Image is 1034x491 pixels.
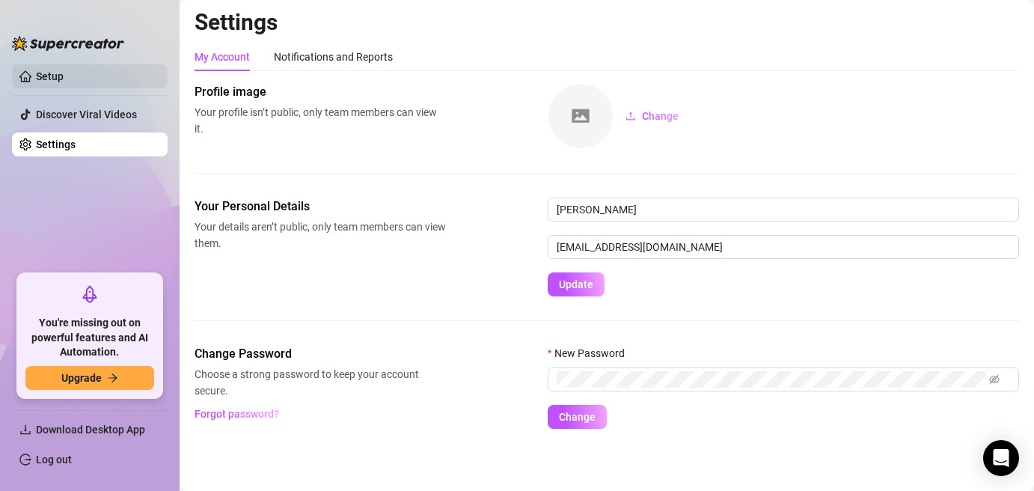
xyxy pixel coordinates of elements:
[548,272,605,296] button: Update
[36,454,72,466] a: Log out
[195,104,446,137] span: Your profile isn’t public, only team members can view it.
[195,49,250,65] div: My Account
[548,345,634,362] label: New Password
[614,104,691,128] button: Change
[19,424,31,436] span: download
[36,138,76,150] a: Settings
[12,36,124,51] img: logo-BBDzfeDw.svg
[625,111,636,121] span: upload
[36,424,145,436] span: Download Desktop App
[25,366,154,390] button: Upgradearrow-right
[989,374,1000,385] span: eye-invisible
[195,8,1019,37] h2: Settings
[559,278,593,290] span: Update
[548,235,1019,259] input: Enter new email
[548,405,607,429] button: Change
[61,372,102,384] span: Upgrade
[195,345,446,363] span: Change Password
[195,402,280,426] button: Forgot password?
[559,411,596,423] span: Change
[81,285,99,303] span: rocket
[983,440,1019,476] div: Open Intercom Messenger
[36,109,137,121] a: Discover Viral Videos
[274,49,393,65] div: Notifications and Reports
[195,83,446,101] span: Profile image
[557,371,986,388] input: New Password
[195,408,280,420] span: Forgot password?
[195,366,446,399] span: Choose a strong password to keep your account secure.
[25,316,154,360] span: You're missing out on powerful features and AI Automation.
[548,84,613,148] img: square-placeholder.png
[195,198,446,216] span: Your Personal Details
[195,219,446,251] span: Your details aren’t public, only team members can view them.
[108,373,118,383] span: arrow-right
[548,198,1019,222] input: Enter name
[36,70,64,82] a: Setup
[642,110,679,122] span: Change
